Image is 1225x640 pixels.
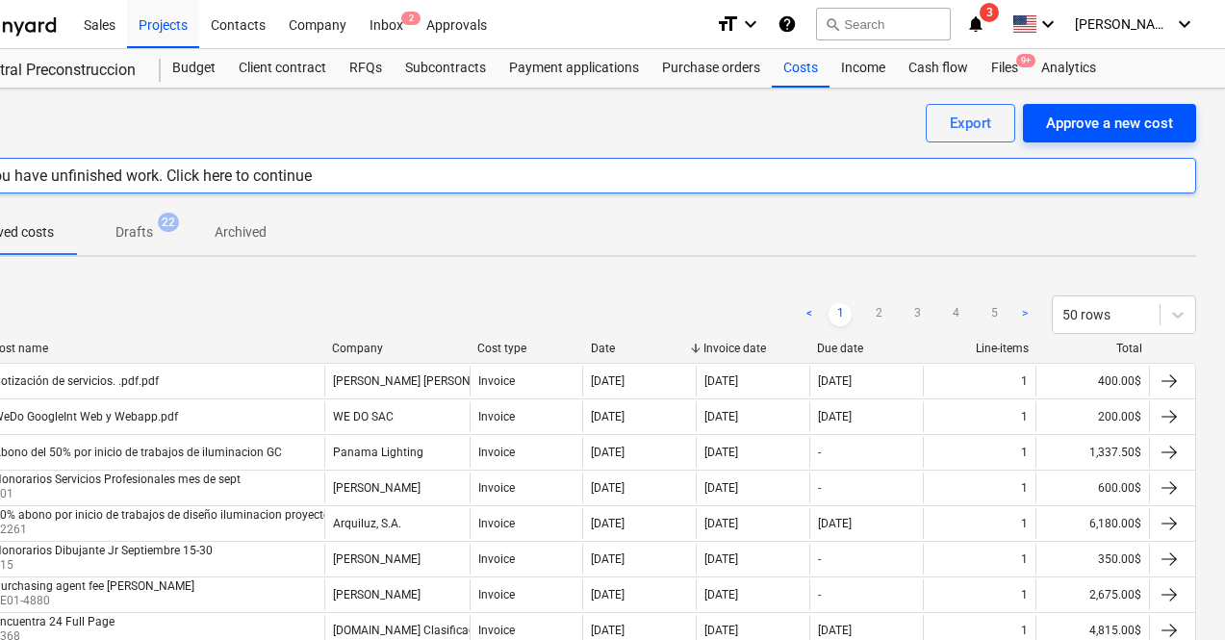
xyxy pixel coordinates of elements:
[1021,481,1028,495] div: 1
[215,222,267,243] p: Archived
[1021,446,1028,459] div: 1
[950,111,991,136] div: Export
[980,3,999,22] span: 3
[931,342,1029,355] div: Line-items
[1016,54,1035,67] span: 9+
[1035,508,1149,539] div: 6,180.00$
[704,446,738,459] div: [DATE]
[1129,548,1225,640] div: Widget de chat
[704,552,738,566] div: [DATE]
[818,374,852,388] div: [DATE]
[798,303,821,326] a: Previous page
[591,410,625,423] div: [DATE]
[818,517,852,530] div: [DATE]
[651,49,772,88] a: Purchase orders
[498,49,651,88] a: Payment applications
[1023,104,1196,142] button: Approve a new cost
[478,552,515,566] div: Invoice
[829,49,897,88] div: Income
[1035,366,1149,397] div: 400.00$
[818,446,821,459] div: -
[818,410,852,423] div: [DATE]
[818,588,821,602] div: -
[980,49,1030,88] div: Files
[704,588,738,602] div: [DATE]
[867,303,890,326] a: Page 2
[591,446,625,459] div: [DATE]
[333,410,394,423] div: WE DO SAC
[739,13,762,36] i: keyboard_arrow_down
[161,49,227,88] a: Budget
[816,8,951,40] button: Search
[1021,588,1028,602] div: 1
[478,446,515,459] div: Invoice
[1035,401,1149,432] div: 200.00$
[1035,437,1149,468] div: 1,337.50$
[1035,473,1149,503] div: 600.00$
[1021,517,1028,530] div: 1
[944,303,967,326] a: Page 4
[1046,111,1173,136] div: Approve a new cost
[906,303,929,326] a: Page 3
[333,552,421,566] div: [PERSON_NAME]
[1035,544,1149,575] div: 350.00$
[591,624,625,637] div: [DATE]
[333,481,421,495] div: [PERSON_NAME]
[333,588,421,602] div: [PERSON_NAME]
[926,104,1015,142] button: Export
[333,374,511,388] div: [PERSON_NAME] [PERSON_NAME]
[778,13,797,36] i: Knowledge base
[1021,374,1028,388] div: 1
[772,49,829,88] a: Costs
[1044,342,1142,355] div: Total
[1021,624,1028,637] div: 1
[333,446,423,459] div: Panama Lighting
[1030,49,1108,88] a: Analytics
[966,13,985,36] i: notifications
[115,222,153,243] p: Drafts
[394,49,498,88] a: Subcontracts
[333,624,510,637] div: [DOMAIN_NAME] Clasificados, S.A
[338,49,394,88] a: RFQs
[704,374,738,388] div: [DATE]
[158,213,179,232] span: 22
[591,342,689,355] div: Date
[478,481,515,495] div: Invoice
[897,49,980,88] a: Cash flow
[477,342,575,355] div: Cost type
[704,517,738,530] div: [DATE]
[591,517,625,530] div: [DATE]
[983,303,1006,326] a: Page 5
[829,303,852,326] a: Page 1 is your current page
[591,374,625,388] div: [DATE]
[333,517,401,530] div: Arquiluz, S.A.
[704,410,738,423] div: [DATE]
[704,624,738,637] div: [DATE]
[478,588,515,602] div: Invoice
[1035,579,1149,610] div: 2,675.00$
[591,481,625,495] div: [DATE]
[227,49,338,88] a: Client contract
[1013,303,1036,326] a: Next page
[1021,410,1028,423] div: 1
[478,410,515,423] div: Invoice
[980,49,1030,88] a: Files9+
[1173,13,1196,36] i: keyboard_arrow_down
[703,342,802,355] div: Invoice date
[1129,548,1225,640] iframe: Chat Widget
[818,481,821,495] div: -
[1075,16,1171,32] span: [PERSON_NAME]
[818,552,821,566] div: -
[401,12,421,25] span: 2
[825,16,840,32] span: search
[332,342,462,355] div: Company
[817,342,915,355] div: Due date
[1036,13,1059,36] i: keyboard_arrow_down
[818,624,852,637] div: [DATE]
